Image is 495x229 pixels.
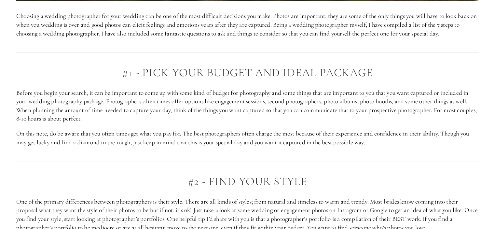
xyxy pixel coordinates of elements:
h2: #2 - Find your style [16,175,479,188]
p: Before you begin your search, it can be important to come up with some kind of budget for photogr... [16,89,479,123]
p: Choosing a wedding photographer for your wedding can be one of the most difficult decisions you m... [16,12,479,38]
h2: #1 - pick your budget and ideal package [16,66,479,79]
p: On this note, do be aware that you often times get what you pay for. The best photographers often... [16,129,479,147]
